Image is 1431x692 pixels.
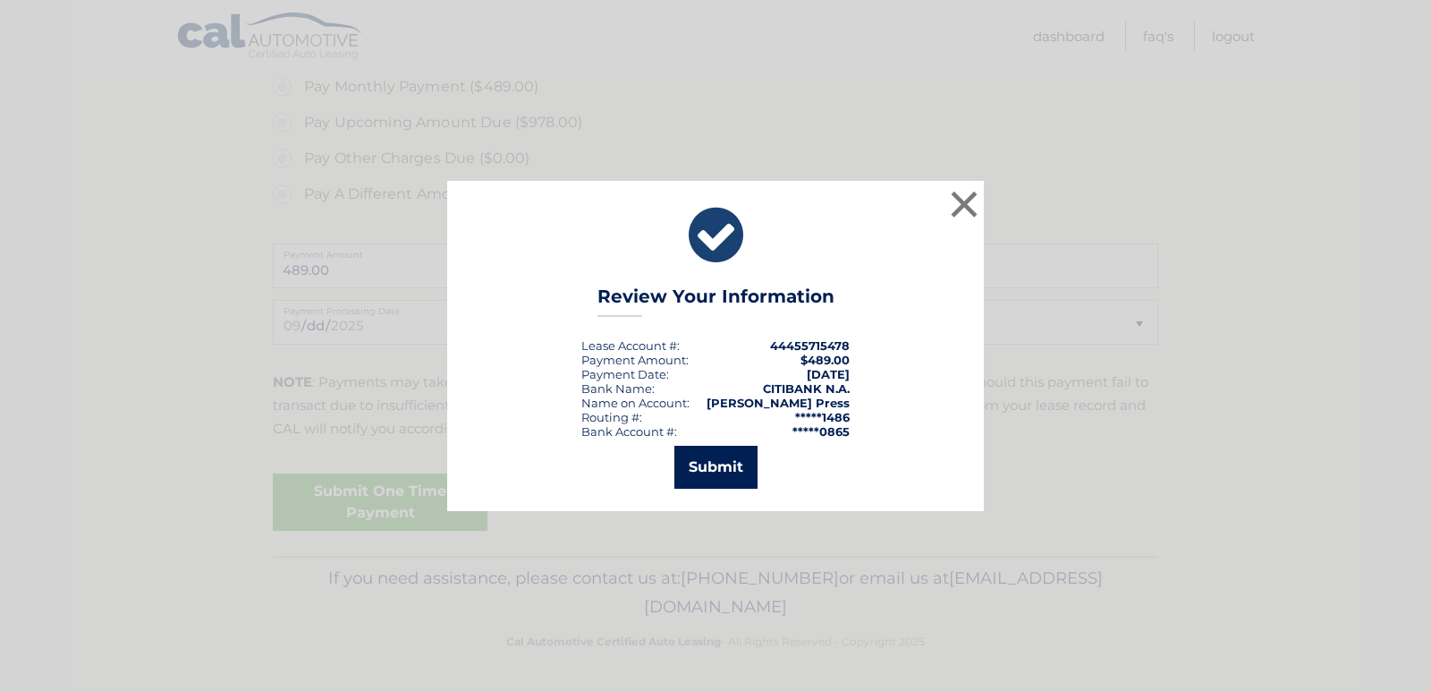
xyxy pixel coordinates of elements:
[581,396,690,410] div: Name on Account:
[807,367,850,381] span: [DATE]
[581,381,655,396] div: Bank Name:
[581,353,689,367] div: Payment Amount:
[597,286,834,317] h3: Review Your Information
[946,186,982,222] button: ×
[770,338,850,353] strong: 44455715478
[581,424,677,439] div: Bank Account #:
[707,396,850,410] strong: [PERSON_NAME] Press
[581,410,642,424] div: Routing #:
[763,381,850,396] strong: CITIBANK N.A.
[581,338,680,353] div: Lease Account #:
[581,367,666,381] span: Payment Date
[674,446,758,489] button: Submit
[800,353,850,367] span: $489.00
[581,367,669,381] div: :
